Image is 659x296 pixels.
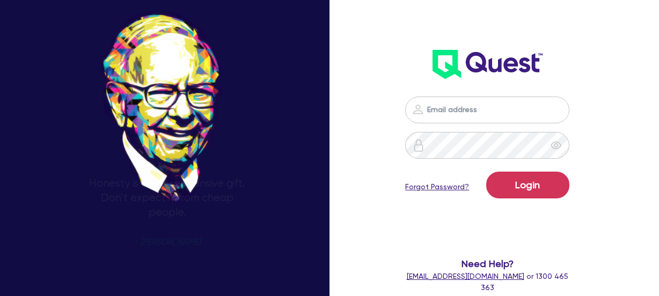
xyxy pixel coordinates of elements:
span: - [PERSON_NAME] [134,238,201,246]
a: [EMAIL_ADDRESS][DOMAIN_NAME] [407,272,524,280]
input: Email address [405,97,569,123]
img: wH2k97JdezQIQAAAABJRU5ErkJggg== [433,50,543,79]
span: Need Help? [405,256,569,271]
span: eye [551,140,561,151]
img: icon-password [412,139,425,152]
a: Forgot Password? [405,181,469,193]
button: Login [486,172,569,198]
img: icon-password [412,103,424,116]
span: or 1300 465 363 [407,272,568,292]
